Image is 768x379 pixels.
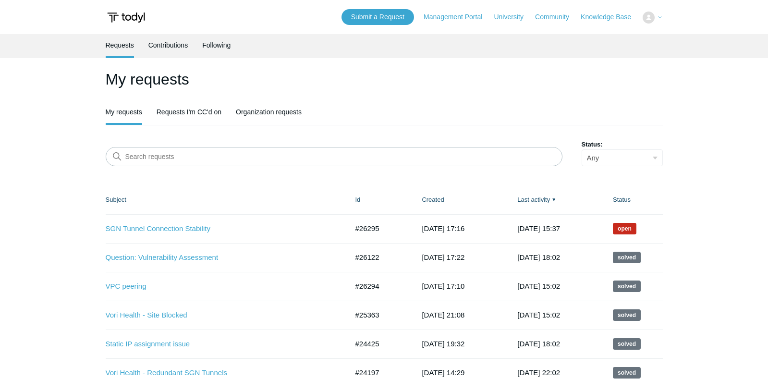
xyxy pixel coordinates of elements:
[422,311,464,319] time: 2025-06-06T21:08:57+00:00
[346,214,413,243] td: #26295
[613,367,641,379] span: This request has been solved
[106,185,346,214] th: Subject
[422,282,464,290] time: 2025-07-16T17:10:58+00:00
[517,368,560,377] time: 2025-05-08T22:02:02+00:00
[613,281,641,292] span: This request has been solved
[494,12,533,22] a: University
[613,223,636,234] span: We are working on a response for you
[106,68,663,91] h1: My requests
[613,338,641,350] span: This request has been solved
[106,223,334,234] a: SGN Tunnel Connection Stability
[551,196,556,203] span: ▼
[613,309,641,321] span: This request has been solved
[346,301,413,330] td: #25363
[517,224,560,232] time: 2025-08-15T15:37:55+00:00
[603,185,662,214] th: Status
[517,253,560,261] time: 2025-08-05T18:02:55+00:00
[422,224,464,232] time: 2025-07-16T17:16:26+00:00
[106,339,334,350] a: Static IP assignment issue
[517,311,560,319] time: 2025-06-29T15:02:06+00:00
[341,9,414,25] a: Submit a Request
[346,243,413,272] td: #26122
[517,196,550,203] a: Last activity▼
[106,9,146,26] img: Todyl Support Center Help Center home page
[202,34,231,56] a: Following
[581,12,641,22] a: Knowledge Base
[346,272,413,301] td: #26294
[582,140,663,149] label: Status:
[517,340,560,348] time: 2025-05-21T18:02:12+00:00
[422,340,464,348] time: 2025-04-23T19:32:57+00:00
[106,101,142,123] a: My requests
[106,281,334,292] a: VPC peering
[106,252,334,263] a: Question: Vulnerability Assessment
[106,310,334,321] a: Vori Health - Site Blocked
[346,185,413,214] th: Id
[422,368,464,377] time: 2025-04-11T14:29:29+00:00
[236,101,302,123] a: Organization requests
[106,34,134,56] a: Requests
[535,12,579,22] a: Community
[106,147,562,166] input: Search requests
[613,252,641,263] span: This request has been solved
[424,12,492,22] a: Management Portal
[157,101,221,123] a: Requests I'm CC'd on
[148,34,188,56] a: Contributions
[422,253,464,261] time: 2025-07-11T17:22:41+00:00
[106,367,334,379] a: Vori Health - Redundant SGN Tunnels
[517,282,560,290] time: 2025-07-31T15:02:43+00:00
[346,330,413,358] td: #24425
[422,196,444,203] a: Created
